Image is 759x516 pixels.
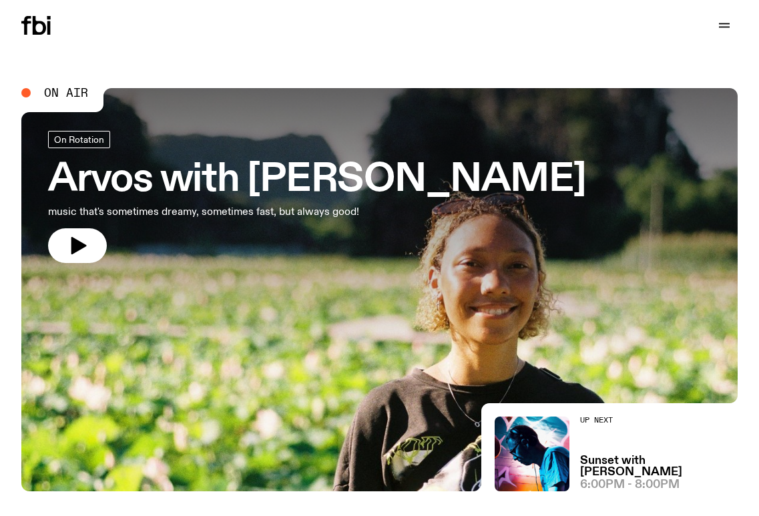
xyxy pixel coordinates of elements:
[48,204,390,220] p: music that's sometimes dreamy, sometimes fast, but always good!
[580,417,738,424] h2: Up Next
[495,417,569,491] img: Simon Caldwell stands side on, looking downwards. He has headphones on. Behind him is a brightly ...
[54,134,104,144] span: On Rotation
[48,131,586,263] a: Arvos with [PERSON_NAME]music that's sometimes dreamy, sometimes fast, but always good!
[44,87,88,99] span: On Air
[580,479,680,491] span: 6:00pm - 8:00pm
[580,455,738,478] a: Sunset with [PERSON_NAME]
[21,88,738,491] a: Bri is smiling and wearing a black t-shirt. She is standing in front of a lush, green field. Ther...
[48,162,586,199] h3: Arvos with [PERSON_NAME]
[48,131,110,148] a: On Rotation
